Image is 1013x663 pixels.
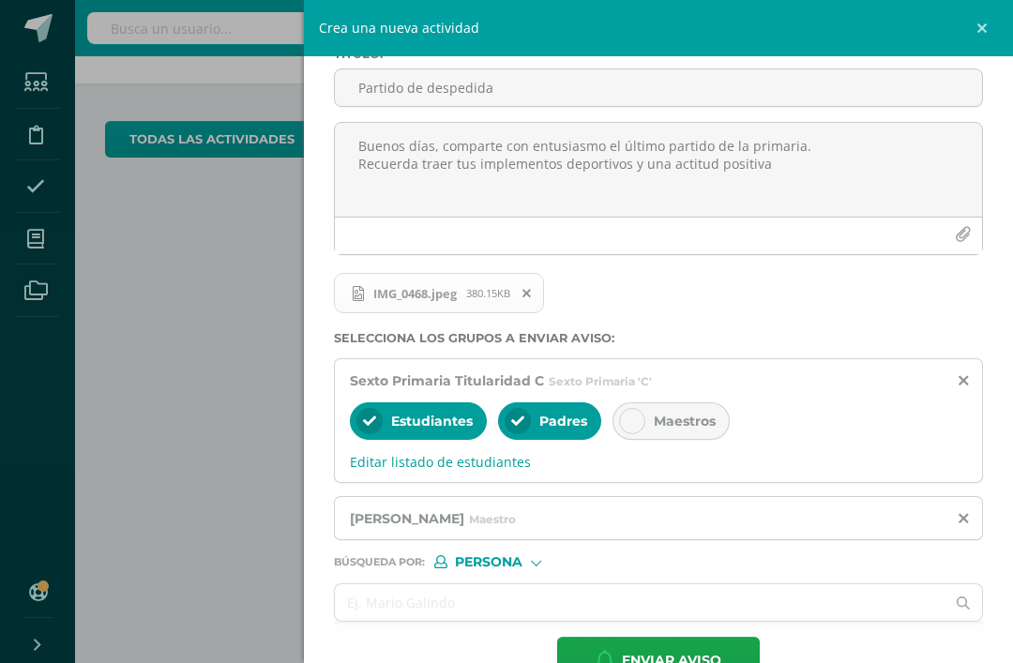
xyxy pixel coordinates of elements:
[549,374,652,388] span: Sexto Primaria 'C'
[654,413,716,429] span: Maestros
[364,286,466,301] span: IMG_0468.jpeg
[334,557,425,567] span: Búsqueda por :
[434,555,575,568] div: [object Object]
[350,510,464,527] span: [PERSON_NAME]
[511,283,543,304] span: Remover archivo
[334,331,983,345] label: Selecciona los grupos a enviar aviso :
[350,372,544,389] span: Sexto Primaria Titularidad C
[469,512,516,526] span: Maestro
[539,413,587,429] span: Padres
[334,273,544,314] span: IMG_0468.jpeg
[391,413,473,429] span: Estudiantes
[466,286,510,300] span: 380.15KB
[335,69,982,106] input: Titulo
[335,123,982,217] textarea: Buenos días, comparte con entusiasmo el último partido de la primaria. Recuerda traer tus impleme...
[455,557,522,567] span: Persona
[335,584,945,621] input: Ej. Mario Galindo
[350,453,967,471] span: Editar listado de estudiantes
